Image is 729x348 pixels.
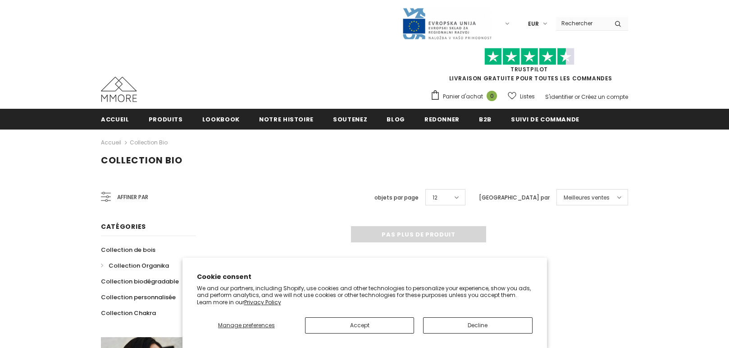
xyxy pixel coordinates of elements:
[101,154,182,167] span: Collection Bio
[202,109,240,129] a: Lookbook
[374,193,419,202] label: objets par page
[130,139,168,146] a: Collection Bio
[218,321,275,329] span: Manage preferences
[149,109,183,129] a: Produits
[564,193,610,202] span: Meilleures ventes
[545,93,573,101] a: S'identifier
[402,7,492,40] img: Javni Razpis
[387,115,405,124] span: Blog
[109,261,169,270] span: Collection Organika
[511,109,579,129] a: Suivi de commande
[556,17,608,30] input: Search Site
[402,19,492,27] a: Javni Razpis
[197,272,533,282] h2: Cookie consent
[487,91,497,101] span: 0
[259,109,314,129] a: Notre histoire
[430,90,501,103] a: Panier d'achat 0
[433,193,437,202] span: 12
[387,109,405,129] a: Blog
[244,298,281,306] a: Privacy Policy
[101,305,156,321] a: Collection Chakra
[423,317,532,334] button: Decline
[101,242,155,258] a: Collection de bois
[333,115,367,124] span: soutenez
[101,258,169,274] a: Collection Organika
[510,65,548,73] a: TrustPilot
[581,93,628,101] a: Créez un compte
[149,115,183,124] span: Produits
[202,115,240,124] span: Lookbook
[101,277,179,286] span: Collection biodégradable
[196,317,296,334] button: Manage preferences
[101,293,176,302] span: Collection personnalisée
[424,115,460,124] span: Redonner
[101,246,155,254] span: Collection de bois
[101,115,129,124] span: Accueil
[101,77,137,102] img: Cas MMORE
[101,289,176,305] a: Collection personnalisée
[101,137,121,148] a: Accueil
[101,274,179,289] a: Collection biodégradable
[484,48,574,65] img: Faites confiance aux étoiles pilotes
[305,317,414,334] button: Accept
[197,285,533,306] p: We and our partners, including Shopify, use cookies and other technologies to personalize your ex...
[430,52,628,82] span: LIVRAISON GRATUITE POUR TOUTES LES COMMANDES
[101,309,156,317] span: Collection Chakra
[333,109,367,129] a: soutenez
[101,109,129,129] a: Accueil
[259,115,314,124] span: Notre histoire
[528,19,539,28] span: EUR
[508,88,535,104] a: Listes
[479,193,550,202] label: [GEOGRAPHIC_DATA] par
[101,222,146,231] span: Catégories
[511,115,579,124] span: Suivi de commande
[574,93,580,101] span: or
[479,109,492,129] a: B2B
[424,109,460,129] a: Redonner
[479,115,492,124] span: B2B
[443,92,483,101] span: Panier d'achat
[520,92,535,101] span: Listes
[117,192,148,202] span: Affiner par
